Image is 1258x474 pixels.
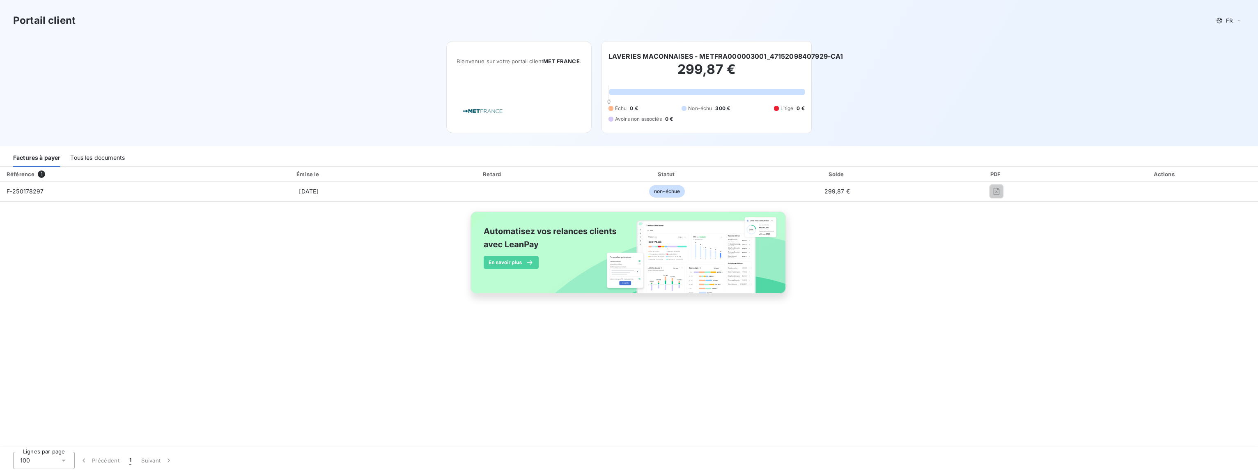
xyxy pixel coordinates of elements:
span: Bienvenue sur votre portail client . [457,58,581,64]
div: Statut [583,170,751,178]
span: 100 [20,456,30,465]
span: F-250178297 [7,188,44,195]
div: Émise le [214,170,403,178]
span: Avoirs non associés [615,115,662,123]
div: PDF [923,170,1070,178]
img: banner [463,207,795,308]
span: Litige [781,105,794,112]
span: 1 [38,170,45,178]
h3: Portail client [13,13,76,28]
div: Actions [1074,170,1256,178]
span: 300 € [715,105,730,112]
div: Factures à payer [13,150,60,167]
h6: LAVERIES MACONNAISES - METFRA000003001_47152098407929-CA1 [608,51,843,61]
div: Tous les documents [70,150,125,167]
span: [DATE] [299,188,318,195]
button: 1 [124,452,136,469]
span: 0 [607,98,611,105]
span: 0 € [665,115,673,123]
div: Solde [755,170,919,178]
span: non-échue [649,185,685,198]
button: Suivant [136,452,178,469]
span: 0 € [630,105,638,112]
span: 1 [129,456,131,465]
div: Référence [7,171,34,177]
span: 299,87 € [824,188,850,195]
div: Retard [406,170,579,178]
img: Company logo [457,99,509,123]
span: 0 € [797,105,804,112]
span: Échu [615,105,627,112]
button: Précédent [75,452,124,469]
span: Non-échu [688,105,712,112]
span: FR [1226,17,1233,24]
span: MET FRANCE [543,58,580,64]
h2: 299,87 € [608,61,805,86]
